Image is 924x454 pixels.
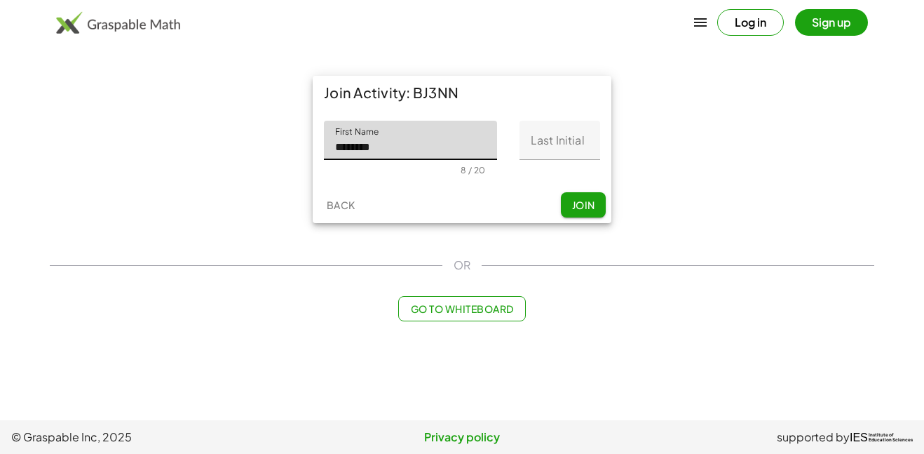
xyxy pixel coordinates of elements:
[571,199,595,211] span: Join
[326,199,355,211] span: Back
[454,257,470,274] span: OR
[312,429,613,446] a: Privacy policy
[398,296,525,321] button: Go to Whiteboard
[11,429,312,446] span: © Graspable Inc, 2025
[410,302,513,315] span: Go to Whiteboard
[318,192,363,218] button: Back
[869,433,913,443] span: Institute of Education Sciences
[850,431,868,444] span: IES
[777,429,850,446] span: supported by
[850,429,913,446] a: IESInstitute ofEducation Sciences
[717,9,784,36] button: Log in
[313,76,611,109] div: Join Activity: BJ3NN
[561,192,606,218] button: Join
[461,165,485,175] div: 8 / 20
[795,9,868,36] button: Sign up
